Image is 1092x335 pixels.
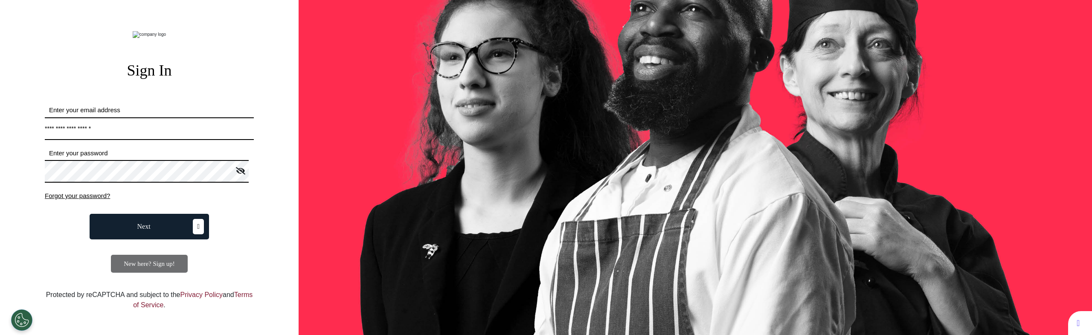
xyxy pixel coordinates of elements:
div: Protected by reCAPTCHA and subject to the and . [45,290,254,310]
a: Privacy Policy [180,291,223,298]
span: New here? Sign up! [124,260,175,267]
button: Next [90,214,209,239]
button: Open Preferences [11,309,32,331]
img: company logo [133,31,166,38]
label: Enter your email address [45,105,254,115]
h2: Sign In [45,61,254,80]
span: Forgot your password? [45,192,110,199]
span: Next [137,223,151,230]
label: Enter your password [45,149,254,158]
